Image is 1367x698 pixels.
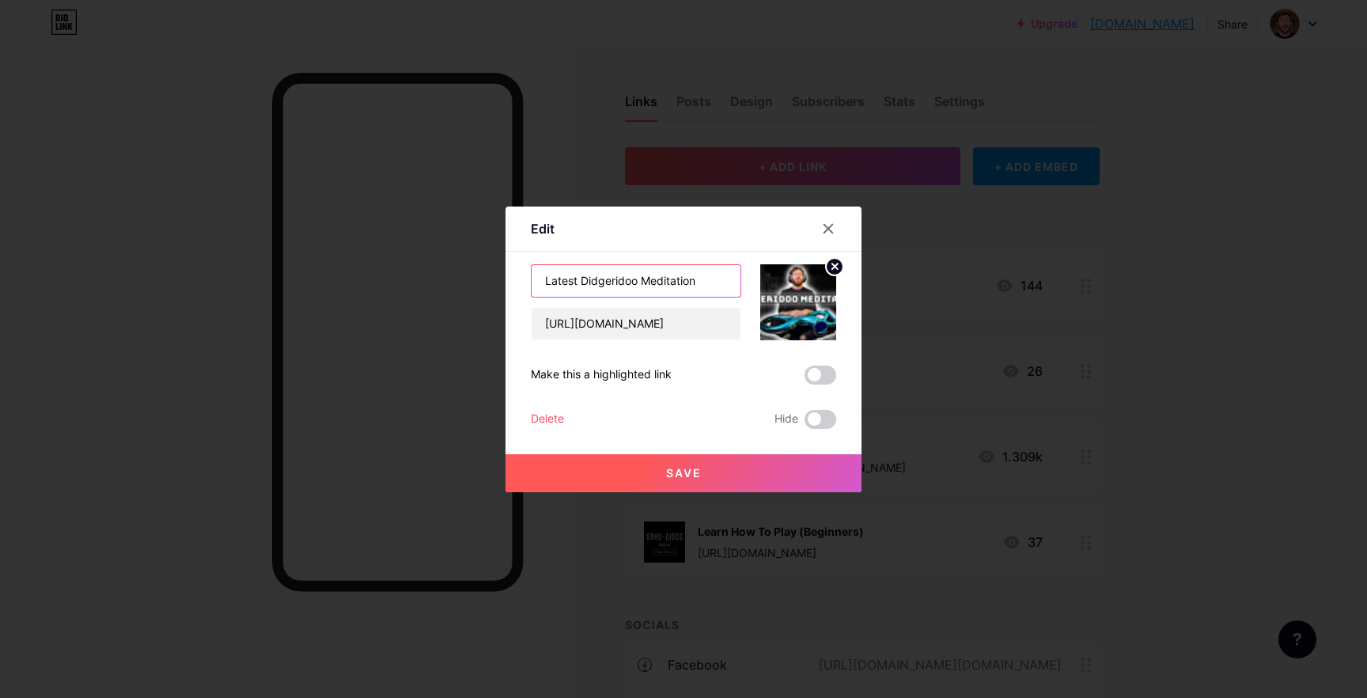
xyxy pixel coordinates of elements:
[531,219,555,238] div: Edit
[532,308,740,340] input: URL
[531,410,564,429] div: Delete
[532,265,740,297] input: Title
[774,410,798,429] span: Hide
[760,264,836,340] img: link_thumbnail
[506,454,861,492] button: Save
[531,366,672,385] div: Make this a highlighted link
[666,466,702,480] span: Save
